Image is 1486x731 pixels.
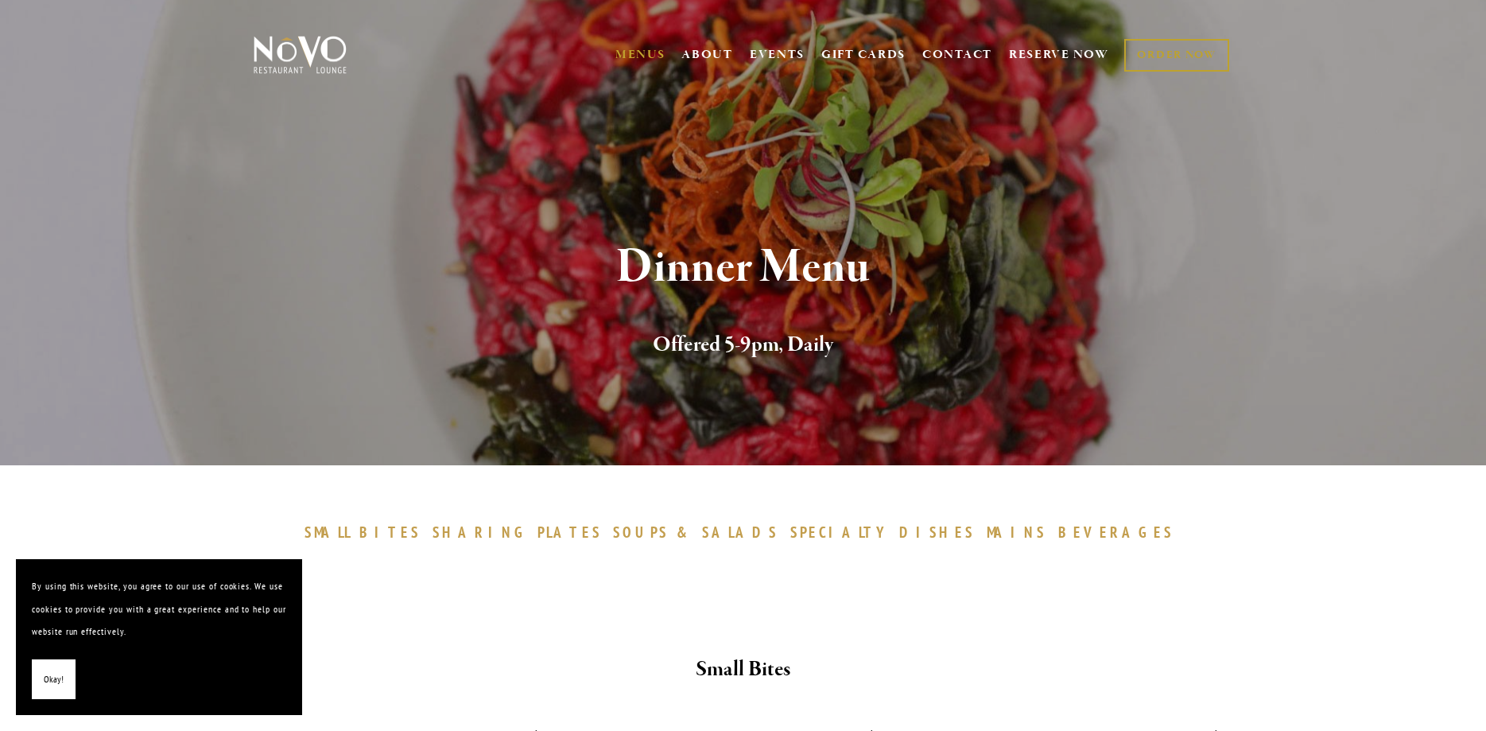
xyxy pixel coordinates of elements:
[280,242,1207,294] h1: Dinner Menu
[615,47,665,63] a: MENUS
[681,47,733,63] a: ABOUT
[280,329,1207,362] h2: Offered 5-9pm, Daily
[702,523,778,542] span: SALADS
[790,523,892,542] span: SPECIALTY
[677,523,694,542] span: &
[433,523,530,542] span: SHARING
[613,523,669,542] span: SOUPS
[305,523,429,542] a: SMALLBITES
[613,523,786,542] a: SOUPS&SALADS
[922,40,992,70] a: CONTACT
[32,659,76,700] button: Okay!
[1009,40,1109,70] a: RESERVE NOW
[16,559,302,715] section: Cookie banner
[1124,39,1228,72] a: ORDER NOW
[821,40,906,70] a: GIFT CARDS
[790,523,983,542] a: SPECIALTYDISHES
[1058,523,1182,542] a: BEVERAGES
[987,523,1046,542] span: MAINS
[250,35,350,75] img: Novo Restaurant &amp; Lounge
[359,523,421,542] span: BITES
[44,668,64,691] span: Okay!
[305,523,352,542] span: SMALL
[433,523,609,542] a: SHARINGPLATES
[987,523,1054,542] a: MAINS
[537,523,602,542] span: PLATES
[750,47,805,63] a: EVENTS
[32,575,286,644] p: By using this website, you agree to our use of cookies. We use cookies to provide you with a grea...
[696,655,790,683] strong: Small Bites
[899,523,975,542] span: DISHES
[1058,523,1174,542] span: BEVERAGES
